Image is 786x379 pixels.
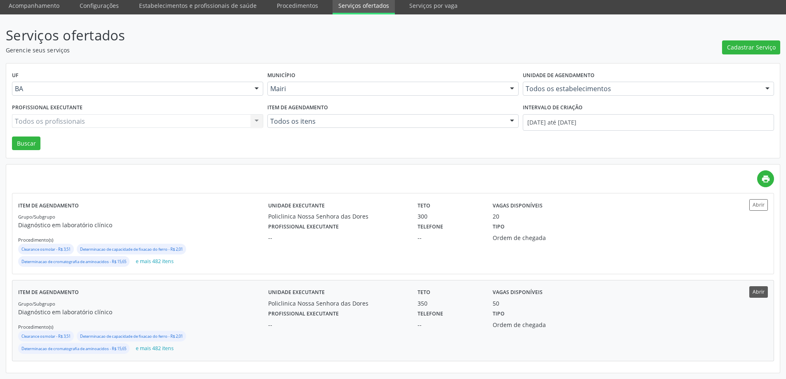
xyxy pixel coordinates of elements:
[18,286,79,299] label: Item de agendamento
[418,221,443,233] label: Telefone
[267,69,295,82] label: Município
[523,114,774,131] input: Selecione um intervalo
[523,101,583,114] label: Intervalo de criação
[12,69,19,82] label: UF
[21,247,71,252] small: Clearance osmolar - R$ 3,51
[21,346,126,351] small: Determinacao de cromatografia de aminoacidos - R$ 15,65
[418,308,443,320] label: Telefone
[270,117,502,125] span: Todos os itens
[268,199,325,212] label: Unidade executante
[15,85,246,93] span: BA
[80,247,183,252] small: Determinacao de capacidade de fixacao do ferro - R$ 2,01
[18,221,268,229] p: Diagnóstico em laboratório clínico
[493,286,543,299] label: Vagas disponíveis
[6,46,548,54] p: Gerencie seus serviços
[418,199,430,212] label: Teto
[21,259,126,264] small: Determinacao de cromatografia de aminoacidos - R$ 15,65
[12,137,40,151] button: Buscar
[493,221,505,233] label: Tipo
[21,334,71,339] small: Clearance osmolar - R$ 3,51
[268,286,325,299] label: Unidade executante
[18,301,55,307] small: Grupo/Subgrupo
[18,237,53,243] small: Procedimento(s)
[268,308,339,320] label: Profissional executante
[267,101,328,114] label: Item de agendamento
[493,233,593,242] div: Ordem de chegada
[418,299,481,308] div: 350
[749,286,768,297] button: Abrir
[132,343,177,354] button: e mais 482 itens
[493,199,543,212] label: Vagas disponíveis
[493,299,499,308] div: 50
[268,221,339,233] label: Profissional executante
[18,308,268,316] p: Diagnóstico em laboratório clínico
[270,85,502,93] span: Mairi
[6,25,548,46] p: Serviços ofertados
[493,212,499,221] div: 20
[12,101,83,114] label: Profissional executante
[132,256,177,267] button: e mais 482 itens
[761,174,770,184] i: print
[493,308,505,320] label: Tipo
[418,233,481,242] div: --
[18,214,55,220] small: Grupo/Subgrupo
[268,233,406,242] div: --
[268,212,406,221] div: Policlinica Nossa Senhora das Dores
[749,199,768,210] button: Abrir
[493,320,593,329] div: Ordem de chegada
[526,85,757,93] span: Todos os estabelecimentos
[18,324,53,330] small: Procedimento(s)
[523,69,595,82] label: Unidade de agendamento
[727,43,776,52] span: Cadastrar Serviço
[18,199,79,212] label: Item de agendamento
[418,286,430,299] label: Teto
[757,170,774,187] a: print
[268,320,406,329] div: --
[268,299,406,308] div: Policlinica Nossa Senhora das Dores
[418,212,481,221] div: 300
[80,334,183,339] small: Determinacao de capacidade de fixacao do ferro - R$ 2,01
[722,40,780,54] button: Cadastrar Serviço
[418,320,481,329] div: --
